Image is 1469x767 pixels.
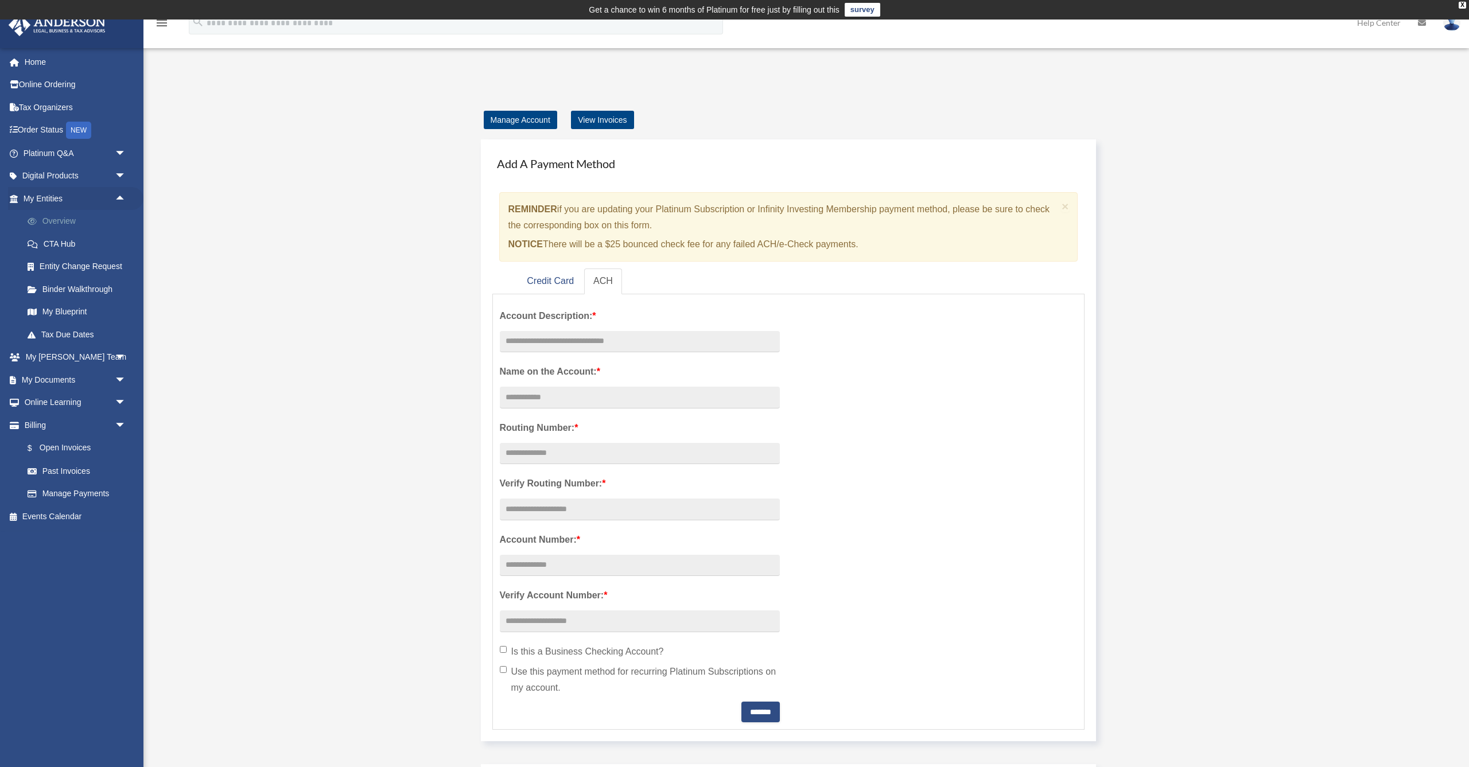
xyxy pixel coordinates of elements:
[845,3,880,17] a: survey
[16,437,143,460] a: $Open Invoices
[500,476,780,492] label: Verify Routing Number:
[589,3,840,17] div: Get a chance to win 6 months of Platinum for free just by filling out this
[115,187,138,211] span: arrow_drop_up
[8,391,143,414] a: Online Learningarrow_drop_down
[500,666,507,673] input: Use this payment method for recurring Platinum Subscriptions on my account.
[8,73,143,96] a: Online Ordering
[8,346,143,369] a: My [PERSON_NAME] Teamarrow_drop_down
[1443,14,1460,31] img: User Pic
[1062,200,1069,212] button: Close
[1459,2,1466,9] div: close
[500,308,780,324] label: Account Description:
[8,165,143,188] a: Digital Productsarrow_drop_down
[115,165,138,188] span: arrow_drop_down
[500,644,780,660] label: Is this a Business Checking Account?
[16,301,143,324] a: My Blueprint
[571,111,634,129] a: View Invoices
[66,122,91,139] div: NEW
[155,20,169,30] a: menu
[1062,200,1069,213] span: ×
[16,278,143,301] a: Binder Walkthrough
[8,96,143,119] a: Tax Organizers
[8,414,143,437] a: Billingarrow_drop_down
[508,239,543,249] strong: NOTICE
[16,255,143,278] a: Entity Change Request
[115,142,138,165] span: arrow_drop_down
[16,482,138,505] a: Manage Payments
[500,587,780,604] label: Verify Account Number:
[492,151,1085,176] h4: Add A Payment Method
[115,391,138,415] span: arrow_drop_down
[16,210,143,233] a: Overview
[500,532,780,548] label: Account Number:
[8,50,143,73] a: Home
[16,460,143,482] a: Past Invoices
[192,15,204,28] i: search
[8,142,143,165] a: Platinum Q&Aarrow_drop_down
[16,232,143,255] a: CTA Hub
[16,323,143,346] a: Tax Due Dates
[500,646,507,653] input: Is this a Business Checking Account?
[8,187,143,210] a: My Entitiesarrow_drop_up
[8,505,143,528] a: Events Calendar
[500,664,780,696] label: Use this payment method for recurring Platinum Subscriptions on my account.
[5,14,109,36] img: Anderson Advisors Platinum Portal
[500,364,780,380] label: Name on the Account:
[34,441,40,455] span: $
[115,346,138,369] span: arrow_drop_down
[115,414,138,437] span: arrow_drop_down
[584,268,622,294] a: ACH
[115,368,138,392] span: arrow_drop_down
[8,119,143,142] a: Order StatusNEW
[508,204,557,214] strong: REMINDER
[8,368,143,391] a: My Documentsarrow_drop_down
[518,268,583,294] a: Credit Card
[500,420,780,436] label: Routing Number:
[499,192,1078,262] div: if you are updating your Platinum Subscription or Infinity Investing Membership payment method, p...
[155,16,169,30] i: menu
[508,236,1058,252] p: There will be a $25 bounced check fee for any failed ACH/e-Check payments.
[484,111,557,129] a: Manage Account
